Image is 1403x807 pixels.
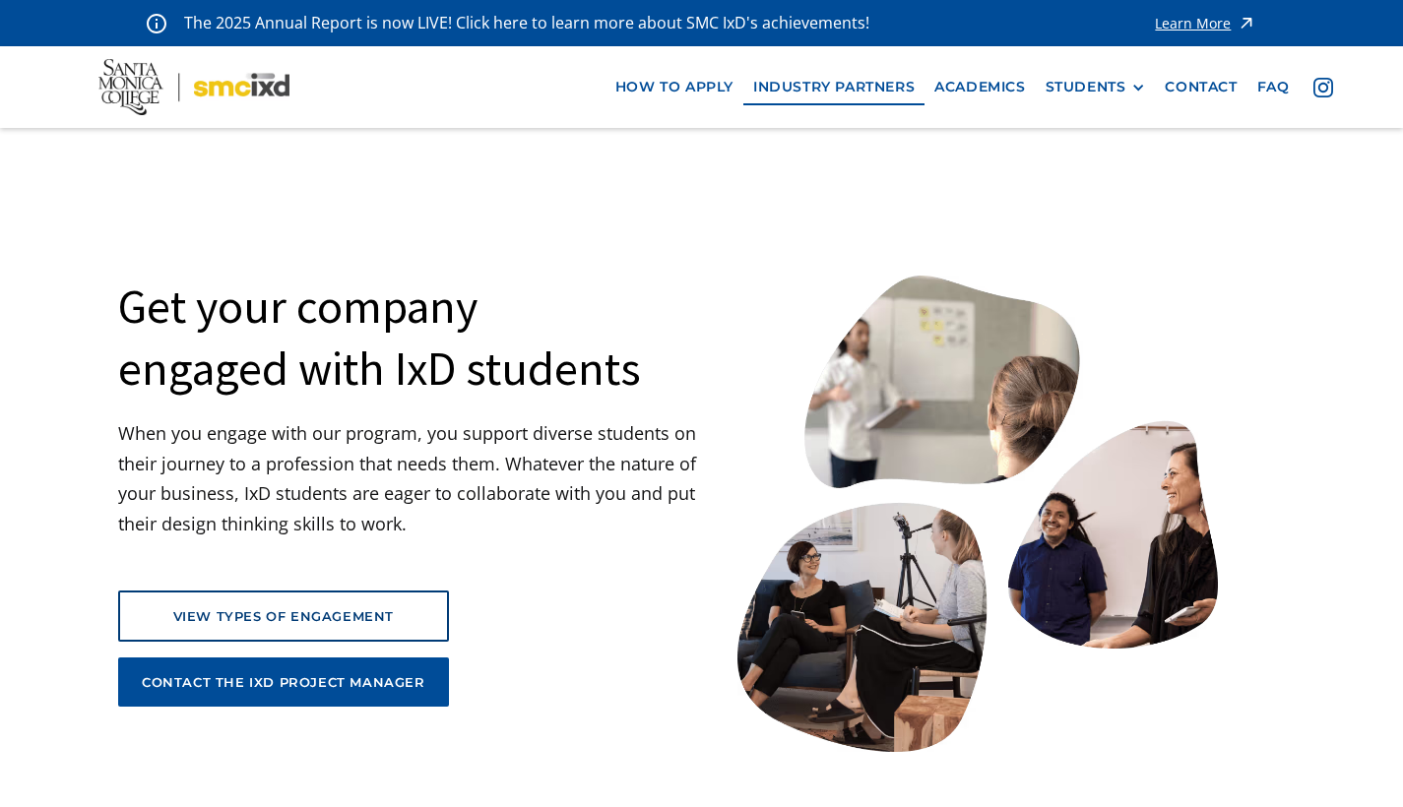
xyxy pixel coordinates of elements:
img: icon - instagram [1313,78,1333,97]
img: icon - information - alert [147,13,166,33]
a: view types of engagement [118,590,449,642]
a: contact the ixd project manager [118,657,449,707]
a: industry partners [743,69,925,105]
div: Learn More [1155,17,1231,31]
img: icon - arrow - alert [1237,10,1256,36]
img: Santa Monica College IxD Students engaging with industry [737,276,1218,752]
img: Santa Monica College - SMC IxD logo [98,59,290,115]
a: Learn More [1155,10,1256,36]
h1: Get your company engaged with IxD students [118,276,641,399]
div: contact the ixd project manager [142,673,425,691]
div: view types of engagement [144,607,423,625]
div: STUDENTS [1046,79,1126,95]
a: contact [1155,69,1246,105]
p: When you engage with our program, you support diverse students on their journey to a profession t... [118,418,702,538]
a: faq [1247,69,1300,105]
p: The 2025 Annual Report is now LIVE! Click here to learn more about SMC IxD's achievements! [184,10,871,36]
a: how to apply [606,69,743,105]
a: Academics [925,69,1035,105]
div: STUDENTS [1046,79,1146,95]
